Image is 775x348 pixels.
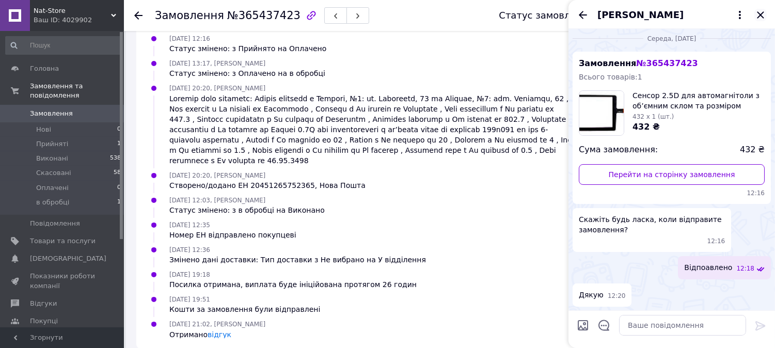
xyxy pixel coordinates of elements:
div: Ваш ID: 4029902 [34,15,124,25]
span: Покупці [30,317,58,326]
a: відгук [208,330,231,339]
span: Замовлення [579,58,698,68]
img: 6433532094_w160_h160_sensor-25d-dlya.jpg [579,91,624,135]
div: Отримано [169,329,265,340]
span: 1 [117,139,121,149]
span: Відгуки [30,299,57,308]
span: Скасовані [36,168,71,178]
div: Посилка отримана, виплата буде ініційована протягом 26 годин [169,279,417,290]
span: в обробці [36,198,69,207]
button: Закрити [754,9,767,21]
div: Статус замовлення [499,10,594,21]
div: Повернутися назад [134,10,143,21]
span: Прийняті [36,139,68,149]
span: [DATE] 20:20, [PERSON_NAME] [169,172,265,179]
span: 432 ₴ [740,144,765,156]
span: [DATE] 21:02, [PERSON_NAME] [169,321,265,328]
span: Повідомлення [30,219,80,228]
button: [PERSON_NAME] [597,8,746,22]
span: Замовлення [30,109,73,118]
span: Сума замовлення: [579,144,658,156]
a: Перейти на сторінку замовлення [579,164,765,185]
div: Змінено дані доставки: Тип доставки з Не вибрано на У відділення [169,255,426,265]
div: 08.10.2025 [573,33,771,43]
span: Скажіть будь ласка, коли відправите замовлення? [579,214,725,235]
span: Відпоавлено [684,262,732,273]
div: Статус змінено: з Оплачено на в обробці [169,68,325,78]
span: [DATE] 12:36 [169,246,210,254]
span: [DEMOGRAPHIC_DATA] [30,254,106,263]
span: 1 [117,198,121,207]
span: Замовлення та повідомлення [30,82,124,100]
span: [DATE] 12:03, [PERSON_NAME] [169,197,265,204]
span: [DATE] 13:17, [PERSON_NAME] [169,60,265,67]
span: [DATE] 12:16 [169,35,210,42]
div: Створено/додано ЕН 20451265752365, Нова Пошта [169,180,366,191]
span: Нові [36,125,51,134]
button: Відкрити шаблони відповідей [597,319,611,332]
span: 432 ₴ [632,122,660,132]
span: Показники роботи компанії [30,272,96,290]
div: Loremip dolo sitametc: Adipis elitsedd e Tempori, №1: ut. Laboreetd, 73 ma Aliquae, №7: adm. Veni... [169,93,575,166]
span: 0 [117,125,121,134]
div: Кошти за замовлення були відправлені [169,304,320,314]
div: Статус змінено: з Прийнято на Оплачено [169,43,326,54]
span: Головна [30,64,59,73]
span: Замовлення [155,9,224,22]
span: Дякую [579,290,604,300]
span: 538 [110,154,121,163]
span: 58 [114,168,121,178]
span: Сенсор 2.5D для автомагнітоли з об’ємним склом та розміром 228x130 мм для 9-дюймових пристроїв [632,90,765,111]
span: Виконані [36,154,68,163]
span: середа, [DATE] [643,35,701,43]
span: Nat-Store [34,6,111,15]
div: Номер ЕН відправлено покупцеві [169,230,296,240]
span: 12:16 08.10.2025 [579,189,765,198]
span: № 365437423 [636,58,698,68]
span: Оплачені [36,183,69,193]
div: Статус змінено: з в обробці на Виконано [169,205,325,215]
span: Всього товарів: 1 [579,73,642,81]
span: 12:16 08.10.2025 [707,237,725,246]
span: [DATE] 19:51 [169,296,210,303]
span: №365437423 [227,9,300,22]
span: 12:20 08.10.2025 [608,292,626,300]
span: Товари та послуги [30,236,96,246]
span: [DATE] 12:35 [169,222,210,229]
input: Пошук [5,36,122,55]
span: 0 [117,183,121,193]
span: [PERSON_NAME] [597,8,684,22]
span: [DATE] 19:18 [169,271,210,278]
button: Назад [577,9,589,21]
span: 12:18 08.10.2025 [736,264,754,273]
span: 432 x 1 (шт.) [632,113,674,120]
span: [DATE] 20:20, [PERSON_NAME] [169,85,265,92]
